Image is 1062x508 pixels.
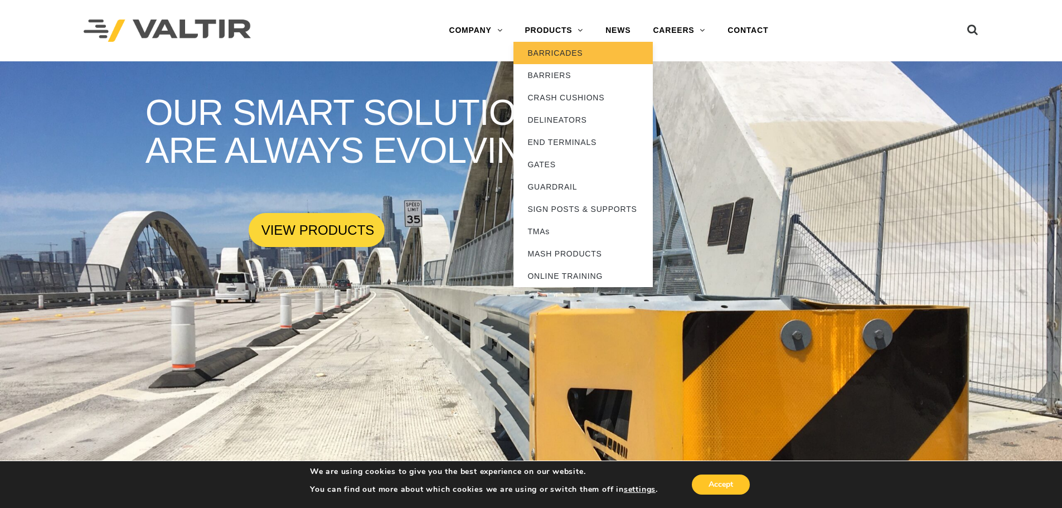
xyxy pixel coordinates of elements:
a: DELINEATORS [513,109,653,131]
a: BARRICADES [513,42,653,64]
button: settings [624,485,656,495]
a: CRASH CUSHIONS [513,86,653,109]
a: GUARDRAIL [513,176,653,198]
a: COMPANY [438,20,513,42]
a: BARRIERS [513,64,653,86]
button: Accept [692,475,750,495]
a: CAREERS [642,20,716,42]
a: CONTACT [716,20,779,42]
img: Valtir [84,20,251,42]
p: You can find out more about which cookies we are using or switch them off in . [310,485,658,495]
p: We are using cookies to give you the best experience on our website. [310,467,658,477]
a: NEWS [594,20,642,42]
a: END TERMINALS [513,131,653,153]
a: MASH PRODUCTS [513,243,653,265]
a: GATES [513,153,653,176]
rs-layer: OUR SMART SOLUTIONS ARE ALWAYS EVOLVING. [146,94,605,171]
a: PRODUCTS [513,20,594,42]
a: VIEW PRODUCTS [249,213,385,247]
a: TMAs [513,220,653,243]
a: ONLINE TRAINING [513,265,653,287]
a: SIGN POSTS & SUPPORTS [513,198,653,220]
